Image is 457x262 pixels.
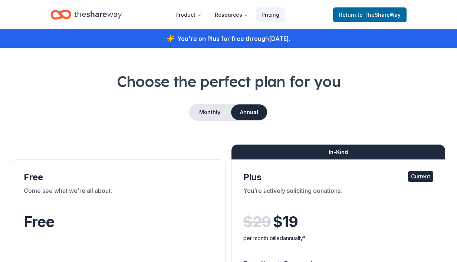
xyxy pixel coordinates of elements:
[24,213,54,231] span: Free
[256,7,285,22] a: Pricing
[24,171,214,183] div: Free
[243,171,433,183] div: Plus
[231,145,445,159] div: In-Kind
[231,104,267,120] button: Annual
[408,171,433,182] div: Current
[358,12,401,18] span: to TheShareWay
[190,104,230,120] button: Monthly
[12,71,445,92] h1: Choose the perfect plan for you
[50,6,122,23] a: Home
[170,6,285,23] nav: Main
[333,7,407,22] a: Returnto TheShareWay
[170,7,207,22] button: Product
[24,186,214,207] div: Come see what we're all about.
[243,234,433,243] div: per month billed annually*
[273,211,298,232] span: $ 19
[339,10,401,19] span: Return
[243,186,433,207] div: You're actively soliciting donations.
[209,7,254,22] button: Resources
